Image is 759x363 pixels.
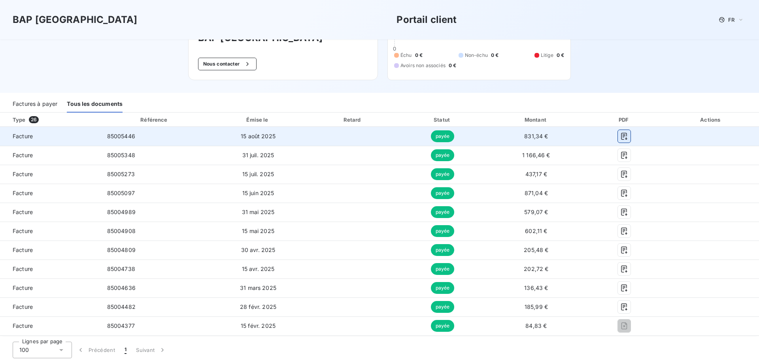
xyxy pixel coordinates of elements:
[140,117,167,123] div: Référence
[431,320,455,332] span: payée
[525,322,547,329] span: 84,83 €
[525,228,547,234] span: 602,11 €
[431,282,455,294] span: payée
[665,116,757,124] div: Actions
[242,171,274,177] span: 15 juil. 2025
[242,152,274,158] span: 31 juil. 2025
[240,303,276,310] span: 28 févr. 2025
[107,284,136,291] span: 85004636
[29,116,39,123] span: 26
[210,116,306,124] div: Émise le
[400,116,485,124] div: Statut
[107,228,136,234] span: 85004908
[6,208,94,216] span: Facture
[19,346,29,354] span: 100
[587,116,661,124] div: PDF
[241,133,276,139] span: 15 août 2025
[6,170,94,178] span: Facture
[6,246,94,254] span: Facture
[525,303,548,310] span: 185,99 €
[107,303,136,310] span: 85004482
[557,52,564,59] span: 0 €
[107,171,135,177] span: 85005273
[67,96,123,113] div: Tous les documents
[242,228,274,234] span: 15 mai 2025
[431,301,455,313] span: payée
[415,52,423,59] span: 0 €
[125,346,126,354] span: 1
[13,96,57,113] div: Factures à payer
[431,244,455,256] span: payée
[107,209,136,215] span: 85004989
[242,190,274,196] span: 15 juin 2025
[107,190,135,196] span: 85005097
[431,130,455,142] span: payée
[431,263,455,275] span: payée
[431,187,455,199] span: payée
[449,62,456,69] span: 0 €
[400,62,446,69] span: Avoirs non associés
[6,265,94,273] span: Facture
[107,246,136,253] span: 85004809
[524,284,548,291] span: 136,43 €
[728,17,734,23] span: FR
[489,116,584,124] div: Montant
[241,322,276,329] span: 15 févr. 2025
[431,149,455,161] span: payée
[465,52,488,59] span: Non-échu
[242,209,275,215] span: 31 mai 2025
[6,227,94,235] span: Facture
[524,265,548,272] span: 202,72 €
[240,284,276,291] span: 31 mars 2025
[107,322,135,329] span: 85004377
[13,13,137,27] h3: BAP [GEOGRAPHIC_DATA]
[524,209,548,215] span: 579,07 €
[431,225,455,237] span: payée
[522,152,550,158] span: 1 166,46 €
[6,284,94,292] span: Facture
[6,322,94,330] span: Facture
[431,168,455,180] span: payée
[524,133,548,139] span: 831,34 €
[242,265,275,272] span: 15 avr. 2025
[525,171,547,177] span: 437,17 €
[6,151,94,159] span: Facture
[491,52,498,59] span: 0 €
[6,189,94,197] span: Facture
[241,246,276,253] span: 30 avr. 2025
[131,342,171,358] button: Suivant
[198,58,257,70] button: Nous contacter
[107,133,135,139] span: 85005446
[6,303,94,311] span: Facture
[8,116,99,124] div: Type
[396,13,457,27] h3: Portail client
[72,342,120,358] button: Précédent
[525,190,548,196] span: 871,04 €
[6,132,94,140] span: Facture
[120,342,131,358] button: 1
[393,45,396,52] span: 0
[107,152,135,158] span: 85005348
[400,52,412,59] span: Échu
[431,206,455,218] span: payée
[524,246,548,253] span: 205,48 €
[107,265,135,272] span: 85004738
[541,52,553,59] span: Litige
[309,116,397,124] div: Retard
